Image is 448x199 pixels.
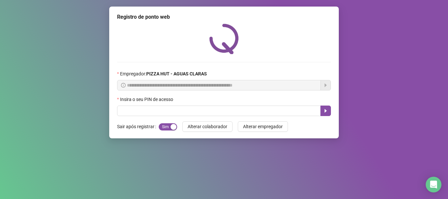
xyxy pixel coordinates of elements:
span: Alterar empregador [243,123,283,130]
span: Empregador : [120,70,207,77]
strong: PIZZA HUT - AGUAS CLARAS [146,71,207,76]
span: caret-right [323,108,328,113]
label: Insira o seu PIN de acesso [117,96,177,103]
div: Open Intercom Messenger [426,177,441,192]
button: Alterar empregador [238,121,288,132]
div: Registro de ponto web [117,13,331,21]
button: Alterar colaborador [182,121,233,132]
span: Alterar colaborador [188,123,227,130]
span: info-circle [121,83,126,88]
img: QRPoint [209,24,239,54]
label: Sair após registrar [117,121,159,132]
